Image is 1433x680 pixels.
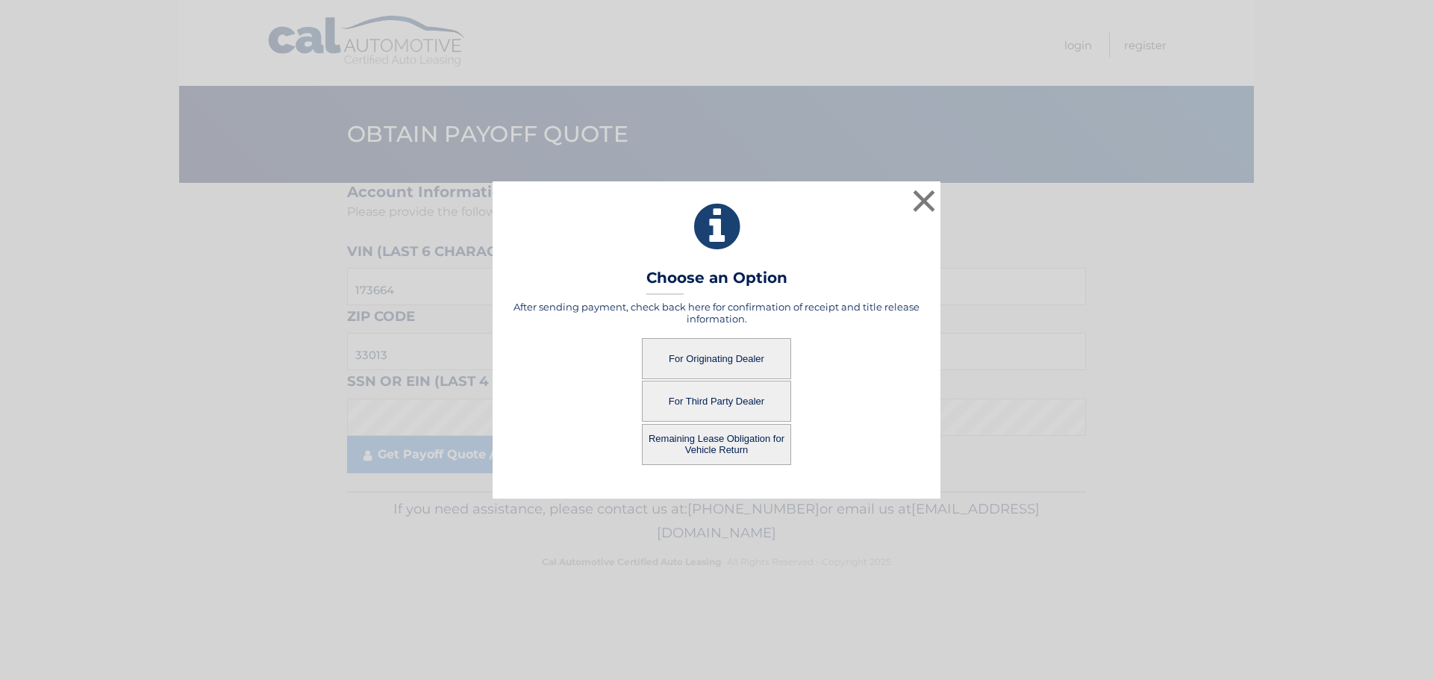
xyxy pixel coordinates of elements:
button: × [909,186,939,216]
button: For Third Party Dealer [642,381,791,422]
h3: Choose an Option [646,269,787,295]
button: Remaining Lease Obligation for Vehicle Return [642,424,791,465]
h5: After sending payment, check back here for confirmation of receipt and title release information. [511,301,922,325]
button: For Originating Dealer [642,338,791,379]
